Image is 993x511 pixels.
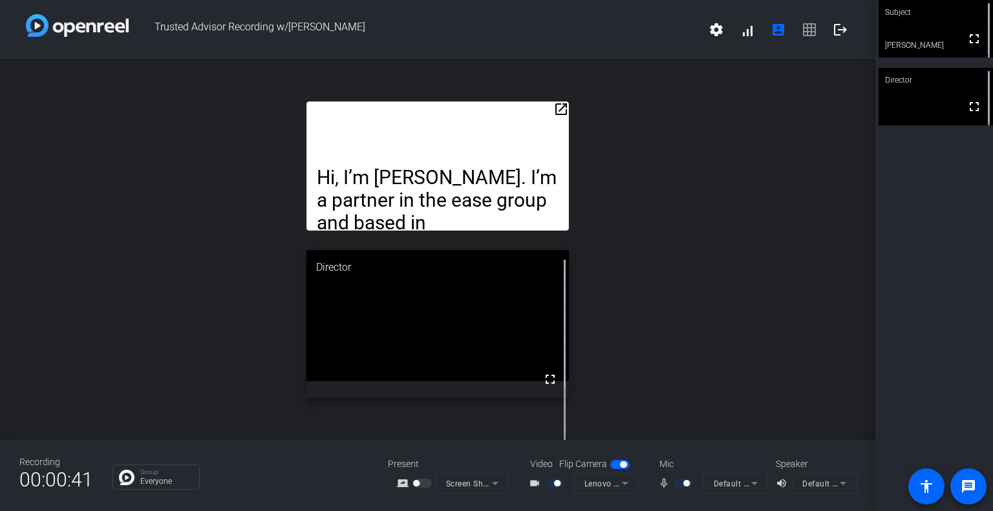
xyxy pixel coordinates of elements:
p: Hi, I’m [PERSON_NAME]. I’m a partner in the ease group and based in [GEOGRAPHIC_DATA]. At [GEOGRA... [317,166,559,483]
mat-icon: screen_share_outline [397,475,412,491]
span: 00:00:41 [19,464,93,495]
mat-icon: account_box [771,22,786,37]
mat-icon: accessibility [919,479,934,494]
button: signal_cellular_alt [732,14,763,45]
div: Director [879,68,993,92]
p: Everyone [140,477,193,485]
mat-icon: mic_none [658,475,674,491]
span: Trusted Advisor Recording w/[PERSON_NAME] [129,14,701,45]
mat-icon: logout [833,22,848,37]
div: Director [306,250,569,285]
mat-icon: open_in_new [553,101,569,117]
mat-icon: fullscreen [966,31,982,47]
div: Mic [646,457,776,471]
div: Recording [19,455,93,469]
mat-icon: settings [709,22,724,37]
img: white-gradient.svg [26,14,129,37]
div: Present [388,457,517,471]
img: Chat Icon [119,470,134,485]
mat-icon: videocam_outline [529,475,544,491]
mat-icon: fullscreen [542,371,558,387]
mat-icon: fullscreen [966,99,982,114]
div: Speaker [776,457,853,471]
mat-icon: volume_up [776,475,791,491]
p: Group [140,469,193,475]
span: Flip Camera [559,457,607,471]
span: Video [530,457,553,471]
mat-icon: message [961,479,976,494]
